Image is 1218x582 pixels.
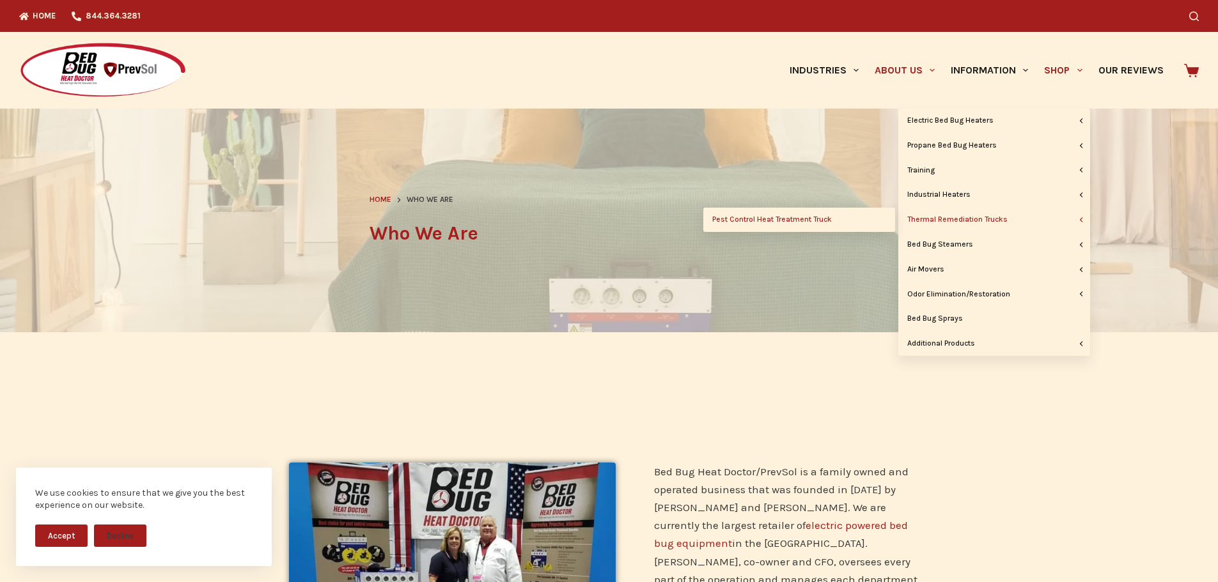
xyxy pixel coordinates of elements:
h1: Who We Are [370,219,849,248]
button: Accept [35,525,88,547]
a: Air Movers [898,257,1090,282]
a: Additional Products [898,332,1090,356]
span: Home [370,195,391,204]
span: Who We Are [407,194,453,206]
a: Pest Control Heat Treatment Truck [703,208,895,232]
a: Shop [1036,32,1090,109]
a: About Us [866,32,942,109]
nav: Primary [781,32,1171,109]
a: Our Reviews [1090,32,1171,109]
div: We use cookies to ensure that we give you the best experience on our website. [35,487,253,512]
a: Thermal Remediation Trucks [898,208,1090,232]
a: Propane Bed Bug Heaters [898,134,1090,158]
a: Bed Bug Steamers [898,233,1090,257]
a: Odor Elimination/Restoration [898,282,1090,307]
a: Home [370,194,391,206]
a: Electric Bed Bug Heaters [898,109,1090,133]
a: Industrial Heaters [898,183,1090,207]
a: Industries [781,32,866,109]
button: Decline [94,525,146,547]
a: Training [898,158,1090,183]
img: Prevsol/Bed Bug Heat Doctor [19,42,187,99]
a: Information [943,32,1036,109]
button: Open LiveChat chat widget [10,5,49,43]
a: Bed Bug Sprays [898,307,1090,331]
button: Search [1189,11,1199,21]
